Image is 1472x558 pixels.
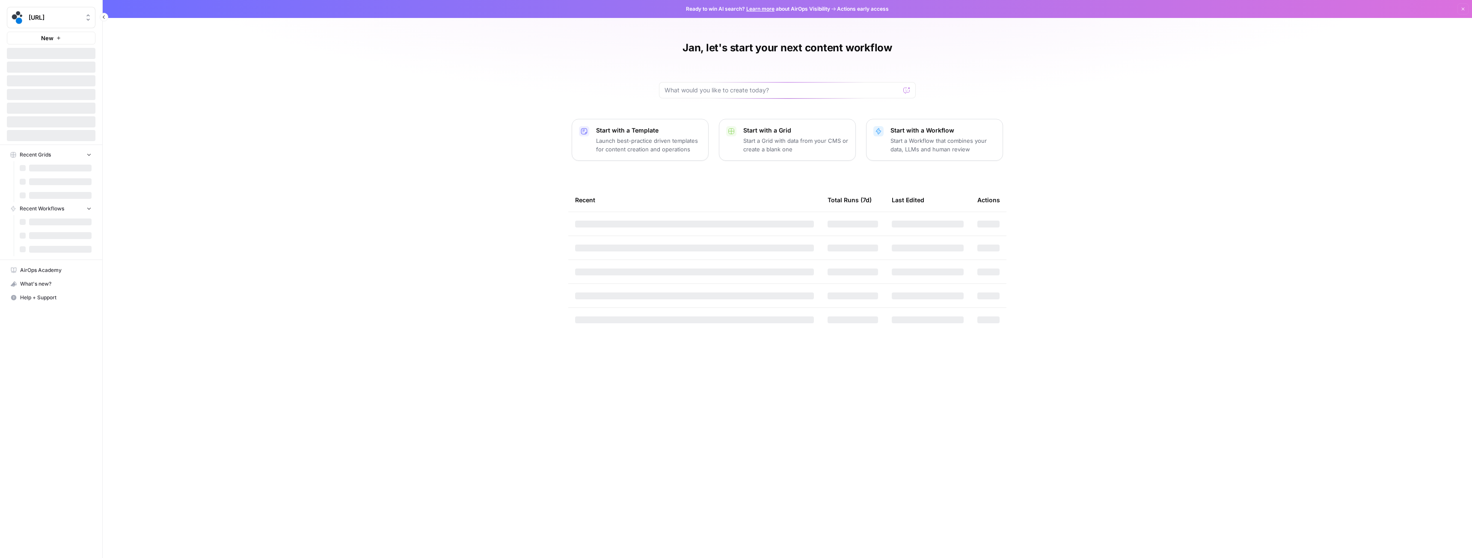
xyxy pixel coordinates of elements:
[41,34,53,42] span: New
[29,13,80,22] span: [URL]
[20,151,51,159] span: Recent Grids
[665,86,900,94] input: What would you like to create today?
[7,278,95,290] div: What's new?
[575,188,814,212] div: Recent
[7,32,95,44] button: New
[20,205,64,213] span: Recent Workflows
[20,266,92,274] span: AirOps Academy
[7,7,95,28] button: Workspace: spot.ai
[719,119,856,161] button: Start with a GridStart a Grid with data from your CMS or create a blank one
[7,291,95,304] button: Help + Support
[828,188,872,212] div: Total Runs (7d)
[7,277,95,291] button: What's new?
[596,136,701,154] p: Launch best-practice driven templates for content creation and operations
[596,126,701,135] p: Start with a Template
[683,41,892,55] h1: Jan, let's start your next content workflow
[977,188,1000,212] div: Actions
[890,126,996,135] p: Start with a Workflow
[890,136,996,154] p: Start a Workflow that combines your data, LLMs and human review
[20,294,92,301] span: Help + Support
[866,119,1003,161] button: Start with a WorkflowStart a Workflow that combines your data, LLMs and human review
[7,148,95,161] button: Recent Grids
[7,202,95,215] button: Recent Workflows
[892,188,924,212] div: Last Edited
[746,6,775,12] a: Learn more
[743,126,849,135] p: Start with a Grid
[837,5,889,13] span: Actions early access
[7,263,95,277] a: AirOps Academy
[686,5,830,13] span: Ready to win AI search? about AirOps Visibility
[743,136,849,154] p: Start a Grid with data from your CMS or create a blank one
[572,119,709,161] button: Start with a TemplateLaunch best-practice driven templates for content creation and operations
[10,10,25,25] img: spot.ai Logo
